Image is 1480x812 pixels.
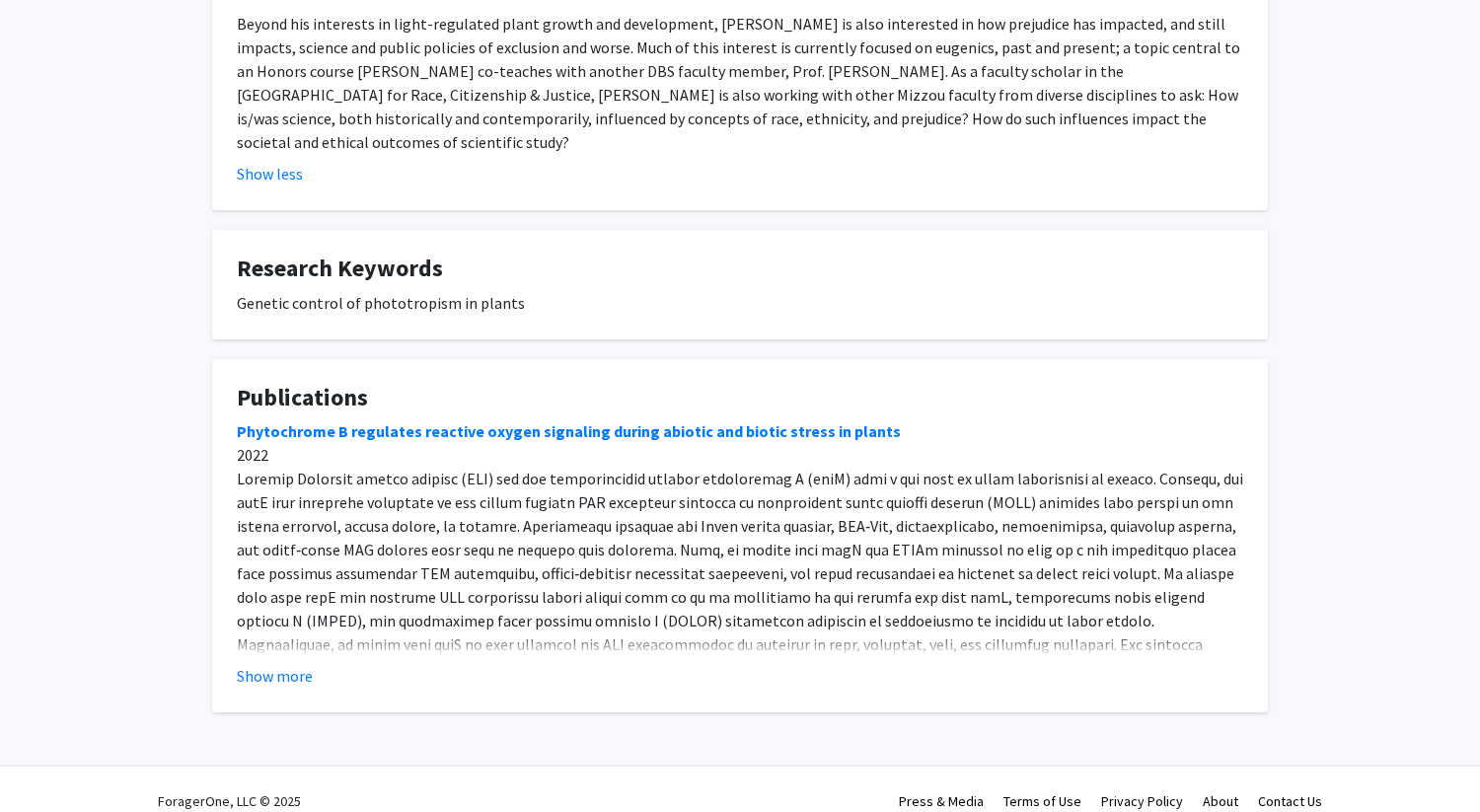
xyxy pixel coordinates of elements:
a: About [1203,792,1238,810]
iframe: Chat [15,723,84,797]
a: Contact Us [1258,792,1322,810]
a: Privacy Policy [1101,792,1183,810]
button: Show less [237,162,303,185]
button: Show more [237,664,313,688]
h4: Publications [237,384,1243,412]
a: Phytochrome B regulates reactive oxygen signaling during abiotic and biotic stress in plants [237,421,901,441]
a: Terms of Use [1003,792,1081,810]
div: Genetic control of phototropism in plants [237,291,1243,315]
h4: Research Keywords [237,255,1243,283]
a: Press & Media [899,792,984,810]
